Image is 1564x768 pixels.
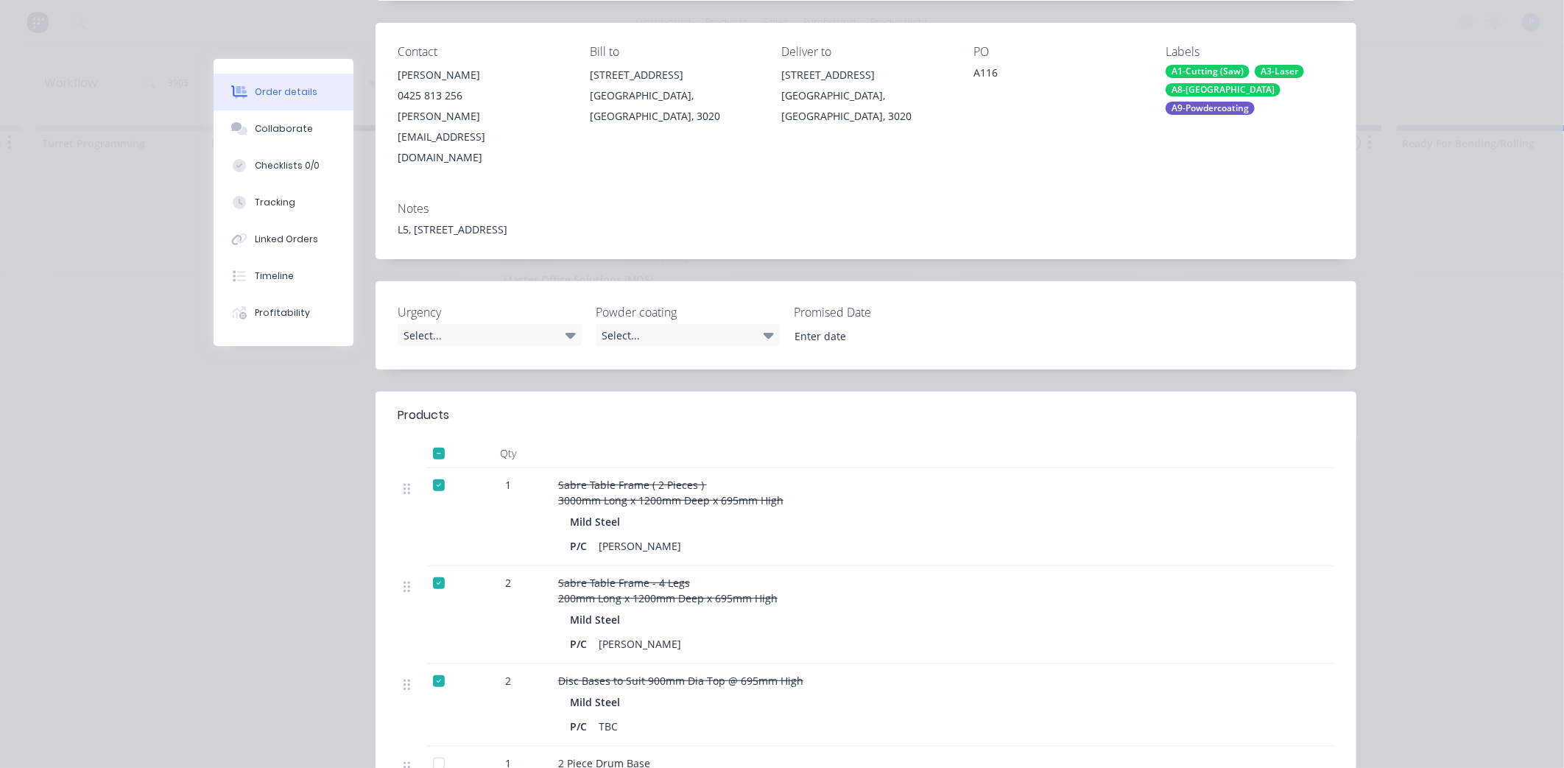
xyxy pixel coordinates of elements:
[593,633,687,655] div: [PERSON_NAME]
[255,306,310,320] div: Profitability
[255,122,313,135] div: Collaborate
[398,65,566,168] div: [PERSON_NAME]0425 813 256[PERSON_NAME][EMAIL_ADDRESS][DOMAIN_NAME]
[505,673,511,688] span: 2
[398,222,1334,237] div: L5, [STREET_ADDRESS]
[558,576,778,605] span: Sabre Table Frame - 4 Legs 200mm Long x 1200mm Deep x 695mm High
[558,674,803,688] span: Disc Bases to Suit 900mm Dia Top @ 695mm High
[398,45,566,59] div: Contact
[255,159,320,172] div: Checklists 0/0
[398,324,582,346] div: Select...
[590,65,758,85] div: [STREET_ADDRESS]
[794,303,978,321] label: Promised Date
[398,303,582,321] label: Urgency
[1166,45,1334,59] div: Labels
[570,535,593,557] div: P/C
[596,303,780,321] label: Powder coating
[464,439,552,468] div: Qty
[398,106,566,168] div: [PERSON_NAME][EMAIL_ADDRESS][DOMAIN_NAME]
[570,716,593,737] div: P/C
[255,269,294,283] div: Timeline
[214,221,353,258] button: Linked Orders
[214,74,353,110] button: Order details
[255,85,317,99] div: Order details
[214,258,353,295] button: Timeline
[782,85,951,127] div: [GEOGRAPHIC_DATA], [GEOGRAPHIC_DATA], 3020
[214,147,353,184] button: Checklists 0/0
[590,85,758,127] div: [GEOGRAPHIC_DATA], [GEOGRAPHIC_DATA], 3020
[398,65,566,85] div: [PERSON_NAME]
[782,45,951,59] div: Deliver to
[973,45,1142,59] div: PO
[398,85,566,106] div: 0425 813 256
[398,406,449,424] div: Products
[505,477,511,493] span: 1
[570,511,626,532] div: Mild Steel
[593,535,687,557] div: [PERSON_NAME]
[570,633,593,655] div: P/C
[784,325,968,347] input: Enter date
[1166,83,1281,96] div: A8-[GEOGRAPHIC_DATA]
[255,233,318,246] div: Linked Orders
[782,65,951,127] div: [STREET_ADDRESS][GEOGRAPHIC_DATA], [GEOGRAPHIC_DATA], 3020
[782,65,951,85] div: [STREET_ADDRESS]
[590,65,758,127] div: [STREET_ADDRESS][GEOGRAPHIC_DATA], [GEOGRAPHIC_DATA], 3020
[214,295,353,331] button: Profitability
[593,716,624,737] div: TBC
[255,196,295,209] div: Tracking
[570,609,626,630] div: Mild Steel
[558,478,783,507] span: Sabre Table Frame ( 2 Pieces ) 3000mm Long x 1200mm Deep x 695mm High
[214,184,353,221] button: Tracking
[214,110,353,147] button: Collaborate
[973,65,1142,85] div: A116
[596,324,780,346] div: Select...
[590,45,758,59] div: Bill to
[1166,102,1255,115] div: A9-Powdercoating
[1166,65,1250,78] div: A1-Cutting (Saw)
[1255,65,1304,78] div: A3-Laser
[398,202,1334,216] div: Notes
[570,691,626,713] div: Mild Steel
[505,575,511,591] span: 2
